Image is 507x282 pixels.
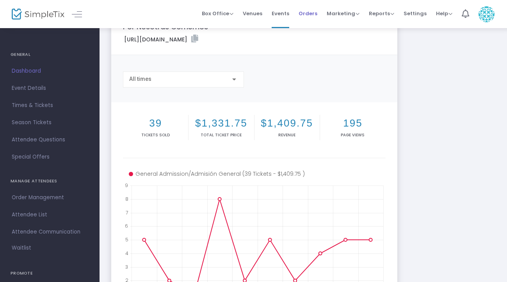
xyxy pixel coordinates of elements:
[125,236,128,243] text: 5
[256,132,318,138] p: Revenue
[12,135,88,145] span: Attendee Questions
[272,4,289,23] span: Events
[190,117,252,129] h2: $1,331.75
[322,132,384,138] p: Page Views
[11,47,89,62] h4: GENERAL
[125,132,187,138] p: Tickets sold
[243,4,262,23] span: Venues
[12,244,31,252] span: Waitlist
[11,173,89,189] h4: MANAGE ATTENDEES
[12,193,88,203] span: Order Management
[11,266,89,281] h4: PROMOTE
[256,117,318,129] h2: $1,409.75
[125,182,128,189] text: 9
[12,210,88,220] span: Attendee List
[202,10,233,17] span: Box Office
[327,10,359,17] span: Marketing
[190,132,252,138] p: Total Ticket Price
[322,117,384,129] h2: 195
[436,10,452,17] span: Help
[12,66,88,76] span: Dashboard
[12,227,88,237] span: Attendee Communication
[125,223,128,229] text: 6
[125,263,128,270] text: 3
[369,10,394,17] span: Reports
[126,209,128,216] text: 7
[12,83,88,93] span: Event Details
[404,4,427,23] span: Settings
[125,117,187,129] h2: 39
[125,195,128,202] text: 8
[299,4,317,23] span: Orders
[125,250,128,256] text: 4
[129,76,151,82] span: All times
[12,118,88,128] span: Season Tickets
[12,152,88,162] span: Special Offers
[12,100,88,111] span: Times & Tickets
[124,35,198,44] label: [URL][DOMAIN_NAME]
